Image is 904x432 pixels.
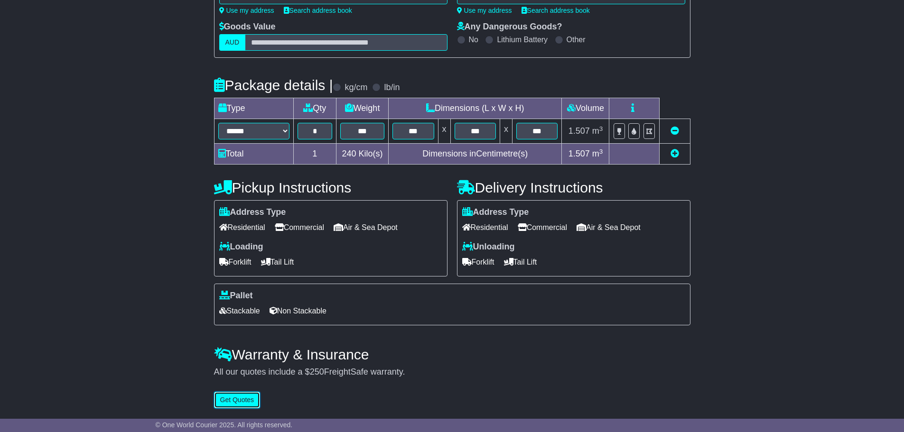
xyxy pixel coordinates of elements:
[671,126,679,136] a: Remove this item
[336,98,389,119] td: Weight
[457,180,690,195] h4: Delivery Instructions
[275,220,324,235] span: Commercial
[522,7,590,14] a: Search address book
[504,255,537,269] span: Tail Lift
[562,98,609,119] td: Volume
[219,7,274,14] a: Use my address
[384,83,400,93] label: lb/in
[462,207,529,218] label: Address Type
[214,367,690,377] div: All our quotes include a $ FreightSafe warranty.
[568,126,590,136] span: 1.507
[270,303,326,318] span: Non Stackable
[342,149,356,158] span: 240
[497,35,548,44] label: Lithium Battery
[457,7,512,14] a: Use my address
[599,125,603,132] sup: 3
[214,77,333,93] h4: Package details |
[389,144,562,165] td: Dimensions in Centimetre(s)
[214,180,447,195] h4: Pickup Instructions
[293,144,336,165] td: 1
[214,98,293,119] td: Type
[214,144,293,165] td: Total
[261,255,294,269] span: Tail Lift
[334,220,398,235] span: Air & Sea Depot
[336,144,389,165] td: Kilo(s)
[462,220,508,235] span: Residential
[219,207,286,218] label: Address Type
[577,220,641,235] span: Air & Sea Depot
[219,34,246,51] label: AUD
[214,392,261,408] button: Get Quotes
[567,35,586,44] label: Other
[389,98,562,119] td: Dimensions (L x W x H)
[284,7,352,14] a: Search address book
[462,242,515,252] label: Unloading
[599,148,603,155] sup: 3
[345,83,367,93] label: kg/cm
[293,98,336,119] td: Qty
[592,149,603,158] span: m
[592,126,603,136] span: m
[671,149,679,158] a: Add new item
[462,255,494,269] span: Forklift
[219,291,253,301] label: Pallet
[219,22,276,32] label: Goods Value
[469,35,478,44] label: No
[518,220,567,235] span: Commercial
[310,367,324,377] span: 250
[214,347,690,362] h4: Warranty & Insurance
[219,242,263,252] label: Loading
[219,255,252,269] span: Forklift
[438,119,450,144] td: x
[568,149,590,158] span: 1.507
[156,421,293,429] span: © One World Courier 2025. All rights reserved.
[219,303,260,318] span: Stackable
[219,220,265,235] span: Residential
[500,119,512,144] td: x
[457,22,562,32] label: Any Dangerous Goods?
